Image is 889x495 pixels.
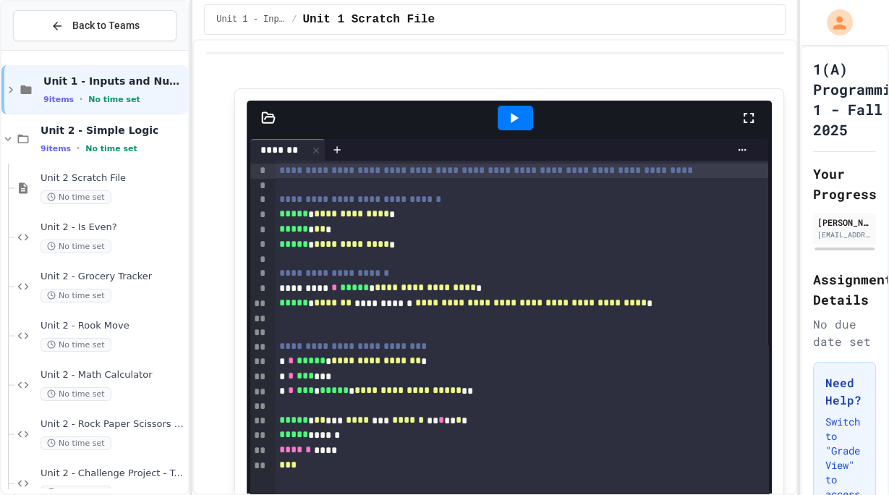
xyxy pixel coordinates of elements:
span: Unit 2 Scratch File [41,172,185,185]
span: No time set [41,190,111,204]
h2: Your Progress [813,164,876,204]
span: Back to Teams [72,18,140,33]
div: [PERSON_NAME] [817,216,872,229]
span: No time set [41,387,111,401]
h3: Need Help? [825,374,864,409]
span: • [77,143,80,154]
span: No time set [41,240,111,253]
span: Unit 2 - Challenge Project - Type of Triangle [41,467,185,480]
button: Back to Teams [13,10,176,41]
span: / [292,14,297,25]
span: No time set [41,436,111,450]
div: My Account [812,6,856,39]
span: Unit 2 - Grocery Tracker [41,271,185,283]
span: 9 items [41,144,71,153]
span: No time set [85,144,137,153]
div: [EMAIL_ADDRESS][DOMAIN_NAME] [817,229,872,240]
span: Unit 2 - Rook Move [41,320,185,332]
span: 9 items [43,95,74,104]
span: Unit 1 - Inputs and Numbers [216,14,286,25]
span: Unit 2 - Rock Paper Scissors (Version 1) [41,418,185,431]
span: No time set [41,289,111,302]
div: No due date set [813,316,876,350]
h2: Assignment Details [813,269,876,310]
span: • [80,93,82,105]
span: Unit 2 - Simple Logic [41,124,185,137]
span: Unit 1 Scratch File [302,11,434,28]
span: No time set [88,95,140,104]
span: Unit 2 - Is Even? [41,221,185,234]
span: Unit 2 - Math Calculator [41,369,185,381]
span: Unit 1 - Inputs and Numbers [43,75,185,88]
span: No time set [41,338,111,352]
